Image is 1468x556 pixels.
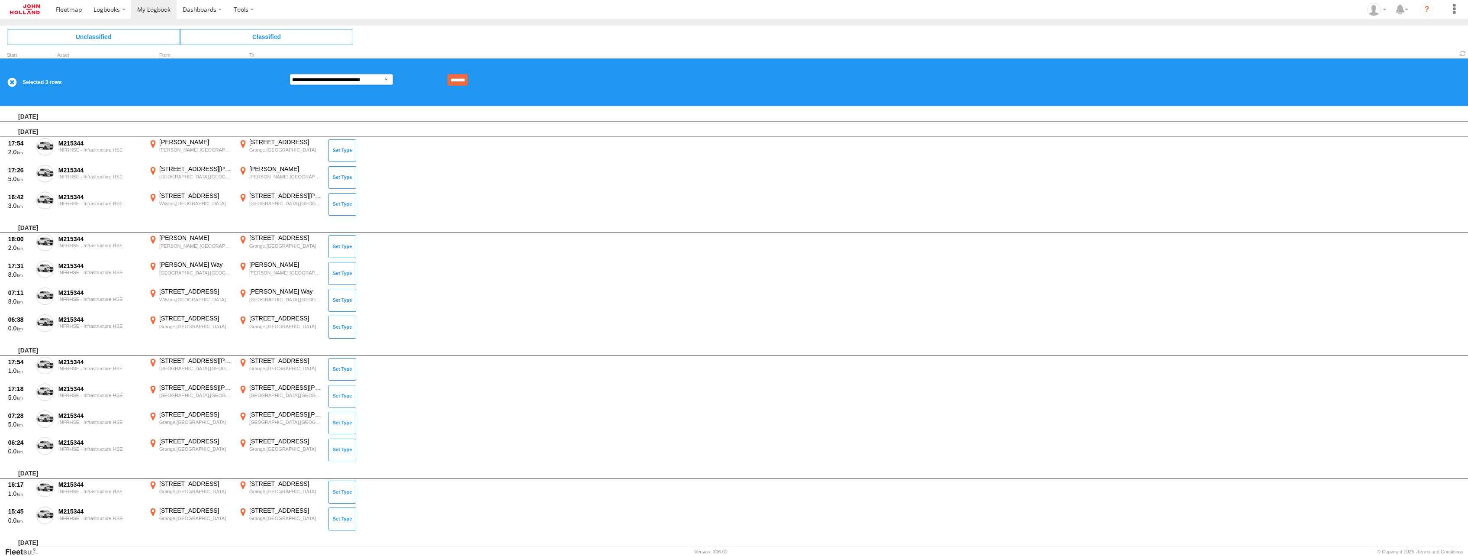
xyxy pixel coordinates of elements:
[159,411,232,418] div: [STREET_ADDRESS]
[58,262,142,270] div: M215344
[8,481,32,488] div: 16:17
[147,288,234,313] label: Click to View Event Location
[10,4,40,14] img: jhg-logo.svg
[1377,549,1463,554] div: © Copyright 2025 -
[147,314,234,339] label: Click to View Event Location
[159,446,232,452] div: Grange,[GEOGRAPHIC_DATA]
[237,357,324,382] label: Click to View Event Location
[159,270,232,276] div: [GEOGRAPHIC_DATA],[GEOGRAPHIC_DATA]
[1458,49,1468,58] span: Refresh
[147,192,234,217] label: Click to View Event Location
[58,393,142,398] div: INFRHSE - Infrastructure HSE
[159,437,232,445] div: [STREET_ADDRESS]
[159,507,232,514] div: [STREET_ADDRESS]
[147,261,234,286] label: Click to View Event Location
[58,446,142,452] div: INFRHSE - Infrastructure HSE
[237,314,324,339] label: Click to View Event Location
[328,385,356,407] button: Click to Set
[7,77,17,87] label: Clear Selection
[5,547,45,556] a: Visit our Website
[8,262,32,270] div: 17:31
[249,147,322,153] div: Grange,[GEOGRAPHIC_DATA]
[159,174,232,180] div: [GEOGRAPHIC_DATA],[GEOGRAPHIC_DATA]
[249,419,322,425] div: [GEOGRAPHIC_DATA],[GEOGRAPHIC_DATA]
[249,515,322,521] div: Grange,[GEOGRAPHIC_DATA]
[249,437,322,445] div: [STREET_ADDRESS]
[8,420,32,428] div: 5.0
[58,385,142,393] div: M215344
[249,192,322,200] div: [STREET_ADDRESS][PERSON_NAME]
[328,358,356,381] button: Click to Set
[159,392,232,398] div: [GEOGRAPHIC_DATA],[GEOGRAPHIC_DATA]
[8,316,32,323] div: 06:38
[8,447,32,455] div: 0.0
[249,323,322,330] div: Grange,[GEOGRAPHIC_DATA]
[8,490,32,498] div: 1.0
[8,175,32,183] div: 5.0
[58,481,142,488] div: M215344
[159,480,232,488] div: [STREET_ADDRESS]
[328,262,356,284] button: Click to Set
[58,174,142,179] div: INFRHSE - Infrastructure HSE
[8,148,32,156] div: 2.0
[58,201,142,206] div: INFRHSE - Infrastructure HSE
[237,437,324,462] label: Click to View Event Location
[8,166,32,174] div: 17:26
[58,166,142,174] div: M215344
[58,139,142,147] div: M215344
[328,412,356,434] button: Click to Set
[249,200,322,207] div: [GEOGRAPHIC_DATA],[GEOGRAPHIC_DATA]
[147,507,234,532] label: Click to View Event Location
[249,507,322,514] div: [STREET_ADDRESS]
[237,138,324,163] label: Click to View Event Location
[328,508,356,530] button: Click to Set
[58,147,142,152] div: INFRHSE - Infrastructure HSE
[249,297,322,303] div: [GEOGRAPHIC_DATA],[GEOGRAPHIC_DATA]
[328,193,356,216] button: Click to Set
[249,365,322,372] div: Grange,[GEOGRAPHIC_DATA]
[249,174,322,180] div: [PERSON_NAME],[GEOGRAPHIC_DATA]
[58,289,142,297] div: M215344
[58,366,142,371] div: INFRHSE - Infrastructure HSE
[159,384,232,391] div: [STREET_ADDRESS][PERSON_NAME]
[1420,3,1434,16] i: ?
[237,192,324,217] label: Click to View Event Location
[147,480,234,505] label: Click to View Event Location
[7,53,33,58] div: Click to Sort
[58,508,142,515] div: M215344
[8,385,32,393] div: 17:18
[159,234,232,242] div: [PERSON_NAME]
[237,165,324,190] label: Click to View Event Location
[237,234,324,259] label: Click to View Event Location
[58,243,142,248] div: INFRHSE - Infrastructure HSE
[8,324,32,332] div: 0.0
[328,439,356,461] button: Click to Set
[58,420,142,425] div: INFRHSE - Infrastructure HSE
[328,235,356,258] button: Click to Set
[147,234,234,259] label: Click to View Event Location
[249,480,322,488] div: [STREET_ADDRESS]
[249,446,322,452] div: Grange,[GEOGRAPHIC_DATA]
[159,165,232,173] div: [STREET_ADDRESS][PERSON_NAME]
[8,271,32,278] div: 8.0
[147,357,234,382] label: Click to View Event Location
[328,289,356,311] button: Click to Set
[58,323,142,329] div: INFRHSE - Infrastructure HSE
[249,488,322,495] div: Grange,[GEOGRAPHIC_DATA]
[328,316,356,338] button: Click to Set
[8,202,32,210] div: 3.0
[249,288,322,295] div: [PERSON_NAME] Way
[2,2,48,16] a: Return to Dashboard
[8,244,32,252] div: 2.0
[249,411,322,418] div: [STREET_ADDRESS][PERSON_NAME]
[58,412,142,420] div: M215344
[237,411,324,436] label: Click to View Event Location
[7,29,180,45] span: Click to view Unclassified Trips
[237,384,324,409] label: Click to View Event Location
[249,165,322,173] div: [PERSON_NAME]
[58,235,142,243] div: M215344
[237,507,324,532] label: Click to View Event Location
[159,419,232,425] div: Grange,[GEOGRAPHIC_DATA]
[8,394,32,401] div: 5.0
[1364,3,1389,16] div: Richard Leeson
